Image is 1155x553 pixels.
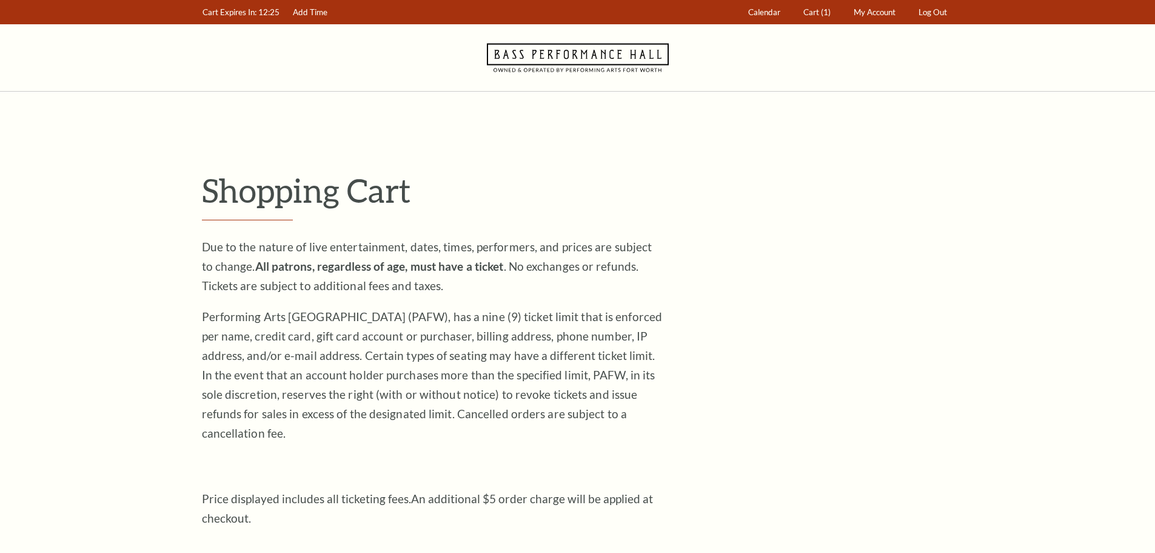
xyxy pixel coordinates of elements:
span: (1) [821,7,831,17]
span: An additional $5 order charge will be applied at checkout. [202,492,653,525]
p: Performing Arts [GEOGRAPHIC_DATA] (PAFW), has a nine (9) ticket limit that is enforced per name, ... [202,307,663,443]
span: 12:25 [258,7,280,17]
span: Calendar [748,7,780,17]
strong: All patrons, regardless of age, must have a ticket [255,259,504,273]
a: Log Out [912,1,952,24]
p: Price displayed includes all ticketing fees. [202,489,663,528]
p: Shopping Cart [202,171,954,210]
span: My Account [854,7,896,17]
a: Add Time [287,1,333,24]
span: Cart [803,7,819,17]
a: Cart (1) [797,1,836,24]
span: Cart Expires In: [203,7,256,17]
a: My Account [848,1,901,24]
a: Calendar [742,1,786,24]
span: Due to the nature of live entertainment, dates, times, performers, and prices are subject to chan... [202,240,652,293]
